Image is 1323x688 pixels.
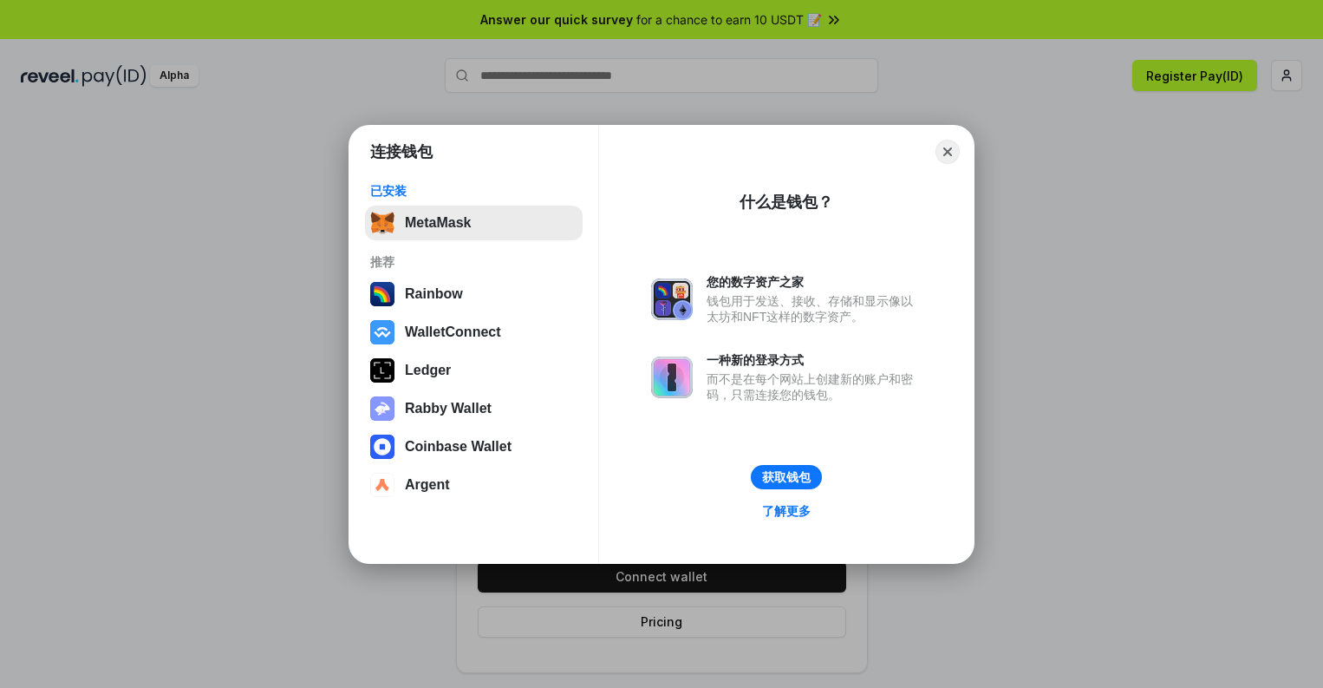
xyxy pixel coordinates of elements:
a: 了解更多 [752,500,821,522]
div: 了解更多 [762,503,811,519]
button: Rainbow [365,277,583,311]
div: 而不是在每个网站上创建新的账户和密码，只需连接您的钱包。 [707,371,922,403]
button: WalletConnect [365,315,583,350]
img: svg+xml,%3Csvg%20width%3D%2228%22%20height%3D%2228%22%20viewBox%3D%220%200%2028%2028%22%20fill%3D... [370,435,394,459]
div: 钱包用于发送、接收、存储和显示像以太坊和NFT这样的数字资产。 [707,293,922,324]
div: 获取钱包 [762,469,811,485]
div: Ledger [405,363,451,378]
button: Close [935,140,960,164]
div: 已安装 [370,183,577,199]
img: svg+xml,%3Csvg%20xmlns%3D%22http%3A%2F%2Fwww.w3.org%2F2000%2Fsvg%22%20fill%3D%22none%22%20viewBox... [370,396,394,421]
button: Argent [365,468,583,502]
img: svg+xml,%3Csvg%20xmlns%3D%22http%3A%2F%2Fwww.w3.org%2F2000%2Fsvg%22%20width%3D%2228%22%20height%3... [370,358,394,383]
div: 什么是钱包？ [740,192,833,213]
button: Rabby Wallet [365,391,583,426]
img: svg+xml,%3Csvg%20width%3D%2228%22%20height%3D%2228%22%20viewBox%3D%220%200%2028%2028%22%20fill%3D... [370,473,394,497]
div: 您的数字资产之家 [707,274,922,290]
div: Rainbow [405,286,463,302]
div: MetaMask [405,215,471,231]
button: MetaMask [365,206,583,240]
button: Coinbase Wallet [365,429,583,464]
img: svg+xml,%3Csvg%20xmlns%3D%22http%3A%2F%2Fwww.w3.org%2F2000%2Fsvg%22%20fill%3D%22none%22%20viewBox... [651,278,693,320]
img: svg+xml,%3Csvg%20width%3D%2228%22%20height%3D%2228%22%20viewBox%3D%220%200%2028%2028%22%20fill%3D... [370,320,394,344]
div: 一种新的登录方式 [707,352,922,368]
h1: 连接钱包 [370,141,433,162]
div: Coinbase Wallet [405,439,512,455]
button: Ledger [365,353,583,388]
img: svg+xml,%3Csvg%20xmlns%3D%22http%3A%2F%2Fwww.w3.org%2F2000%2Fsvg%22%20fill%3D%22none%22%20viewBox... [651,357,693,398]
div: Argent [405,477,450,493]
img: svg+xml,%3Csvg%20fill%3D%22none%22%20height%3D%2233%22%20viewBox%3D%220%200%2035%2033%22%20width%... [370,211,394,235]
div: WalletConnect [405,324,501,340]
div: 推荐 [370,254,577,270]
button: 获取钱包 [751,465,822,489]
img: svg+xml,%3Csvg%20width%3D%22120%22%20height%3D%22120%22%20viewBox%3D%220%200%20120%20120%22%20fil... [370,282,394,306]
div: Rabby Wallet [405,401,492,416]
